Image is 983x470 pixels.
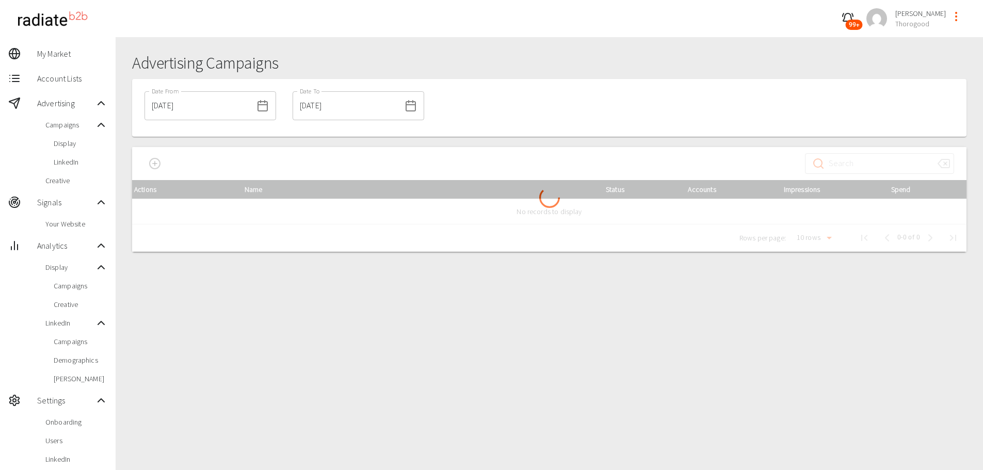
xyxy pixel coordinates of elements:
input: dd/mm/yyyy [293,91,400,120]
span: Display [45,262,95,272]
span: Users [45,435,107,446]
h1: Advertising Campaigns [132,54,966,73]
span: Display [54,138,107,149]
input: dd/mm/yyyy [144,91,252,120]
span: Your Website [45,219,107,229]
span: LinkedIn [54,157,107,167]
span: LinkedIn [45,318,95,328]
img: a2ca95db2cb9c46c1606a9dd9918c8c6 [866,8,887,29]
span: Settings [37,394,95,407]
label: Date To [300,87,320,95]
span: [PERSON_NAME] [54,374,107,384]
span: Campaigns [45,120,95,130]
button: profile-menu [946,6,966,27]
span: Analytics [37,239,95,252]
span: Signals [37,196,95,208]
span: Account Lists [37,72,107,85]
button: 99+ [837,8,858,29]
span: Creative [54,299,107,310]
span: Demographics [54,355,107,365]
span: Campaigns [54,336,107,347]
span: 99+ [846,20,863,30]
span: Onboarding [45,417,107,427]
span: Campaigns [54,281,107,291]
label: Date From [152,87,179,95]
img: radiateb2b_logo_black.png [12,7,92,30]
span: [PERSON_NAME] [895,8,946,19]
span: My Market [37,47,107,60]
span: LinkedIn [45,454,107,464]
span: Thorogood [895,19,946,29]
span: Advertising [37,97,95,109]
span: Creative [45,175,107,186]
